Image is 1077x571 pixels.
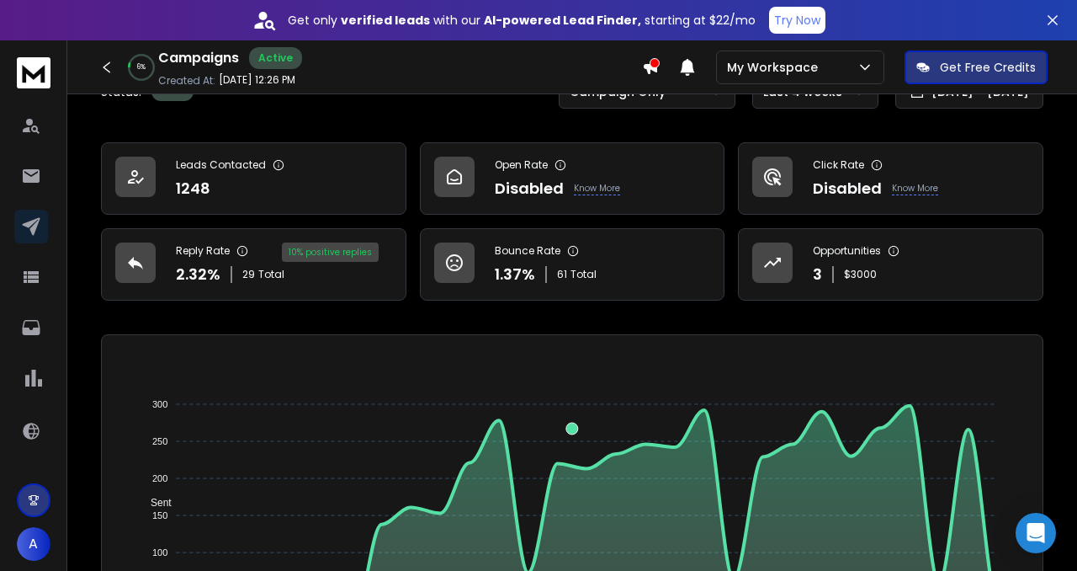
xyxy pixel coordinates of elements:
span: Total [258,268,284,281]
p: Created At: [158,74,215,88]
a: Opportunities3$3000 [738,228,1043,301]
tspan: 200 [152,473,167,483]
strong: verified leads [341,12,430,29]
div: Open Intercom Messenger [1016,513,1056,553]
h1: Campaigns [158,48,239,68]
p: Disabled [495,177,564,200]
p: Know More [892,182,938,195]
p: 1248 [176,177,210,200]
button: A [17,527,50,561]
p: My Workspace [727,59,825,76]
p: 2.32 % [176,263,220,286]
a: Leads Contacted1248 [101,142,406,215]
div: Active [249,47,302,69]
p: 1.37 % [495,263,535,286]
a: Bounce Rate1.37%61Total [420,228,725,301]
p: 3 [813,263,822,286]
p: Disabled [813,177,882,200]
p: Reply Rate [176,244,230,258]
p: Leads Contacted [176,158,266,172]
p: 6 % [137,62,146,72]
strong: AI-powered Lead Finder, [484,12,641,29]
span: 29 [242,268,255,281]
div: 10 % positive replies [282,243,379,262]
span: 61 [557,268,567,281]
button: Try Now [769,7,825,34]
span: Total [570,268,597,281]
a: Reply Rate2.32%29Total10% positive replies [101,228,406,301]
p: Know More [574,182,620,195]
tspan: 100 [152,547,167,558]
span: Sent [138,497,172,509]
p: Get only with our starting at $22/mo [288,12,756,29]
a: Click RateDisabledKnow More [738,142,1043,215]
p: Bounce Rate [495,244,560,258]
button: Get Free Credits [905,51,1048,84]
tspan: 300 [152,399,167,409]
a: Open RateDisabledKnow More [420,142,725,215]
img: logo [17,57,50,88]
p: [DATE] 12:26 PM [219,73,295,87]
p: Click Rate [813,158,864,172]
p: Get Free Credits [940,59,1036,76]
tspan: 250 [152,436,167,446]
tspan: 150 [152,510,167,520]
p: Open Rate [495,158,548,172]
p: Try Now [774,12,820,29]
p: $ 3000 [844,268,877,281]
p: Opportunities [813,244,881,258]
